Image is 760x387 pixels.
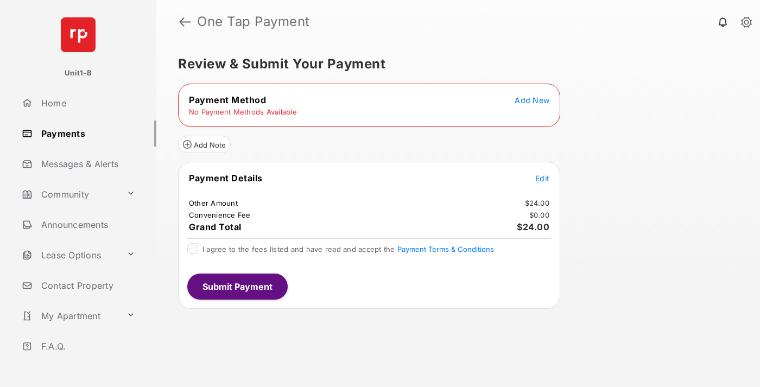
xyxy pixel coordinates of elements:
[178,136,231,153] button: Add Note
[202,245,494,253] span: I agree to the fees listed and have read and accept the
[515,94,549,105] button: Add New
[189,173,263,183] span: Payment Details
[529,210,550,220] td: $0.00
[17,333,156,359] a: F.A.Q.
[17,242,122,268] a: Lease Options
[188,198,238,208] td: Other Amount
[188,107,297,117] td: No Payment Methods Available
[65,68,92,79] p: Unit1-B
[187,274,288,300] button: Submit Payment
[17,120,156,147] a: Payments
[535,173,549,183] button: Edit
[188,210,251,220] td: Convenience Fee
[178,58,730,71] h5: Review & Submit Your Payment
[17,181,122,207] a: Community
[17,90,156,116] a: Home
[17,151,156,177] a: Messages & Alerts
[17,212,156,238] a: Announcements
[535,174,549,183] span: Edit
[17,303,122,329] a: My Apartment
[515,96,549,105] span: Add New
[61,17,96,52] img: svg+xml;base64,PHN2ZyB4bWxucz0iaHR0cDovL3d3dy53My5vcmcvMjAwMC9zdmciIHdpZHRoPSI2NCIgaGVpZ2h0PSI2NC...
[189,221,242,232] span: Grand Total
[397,245,494,253] button: I agree to the fees listed and have read and accept the
[524,198,550,208] td: $24.00
[197,15,310,28] strong: One Tap Payment
[189,94,266,105] span: Payment Method
[517,221,549,232] span: $24.00
[17,272,156,299] a: Contact Property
